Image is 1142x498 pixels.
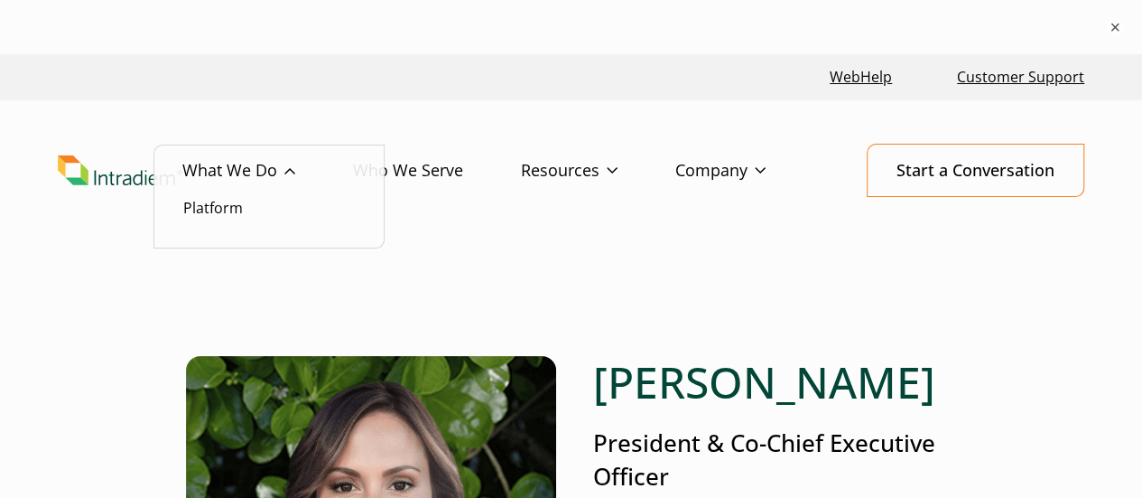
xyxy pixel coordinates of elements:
a: Who We Serve [353,145,521,197]
img: Intradiem [58,155,182,186]
a: Customer Support [950,58,1091,97]
a: Link to homepage of Intradiem [58,155,182,186]
h1: [PERSON_NAME] [593,356,956,409]
a: Company [675,145,823,197]
a: Link opens in a new window [822,58,899,97]
p: President & Co-Chief Executive Officer [593,427,956,494]
a: Start a Conversation [867,144,1084,197]
a: Platform [183,198,243,218]
a: What We Do [182,145,353,197]
a: Resources [521,145,675,197]
button: × [1106,18,1124,36]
